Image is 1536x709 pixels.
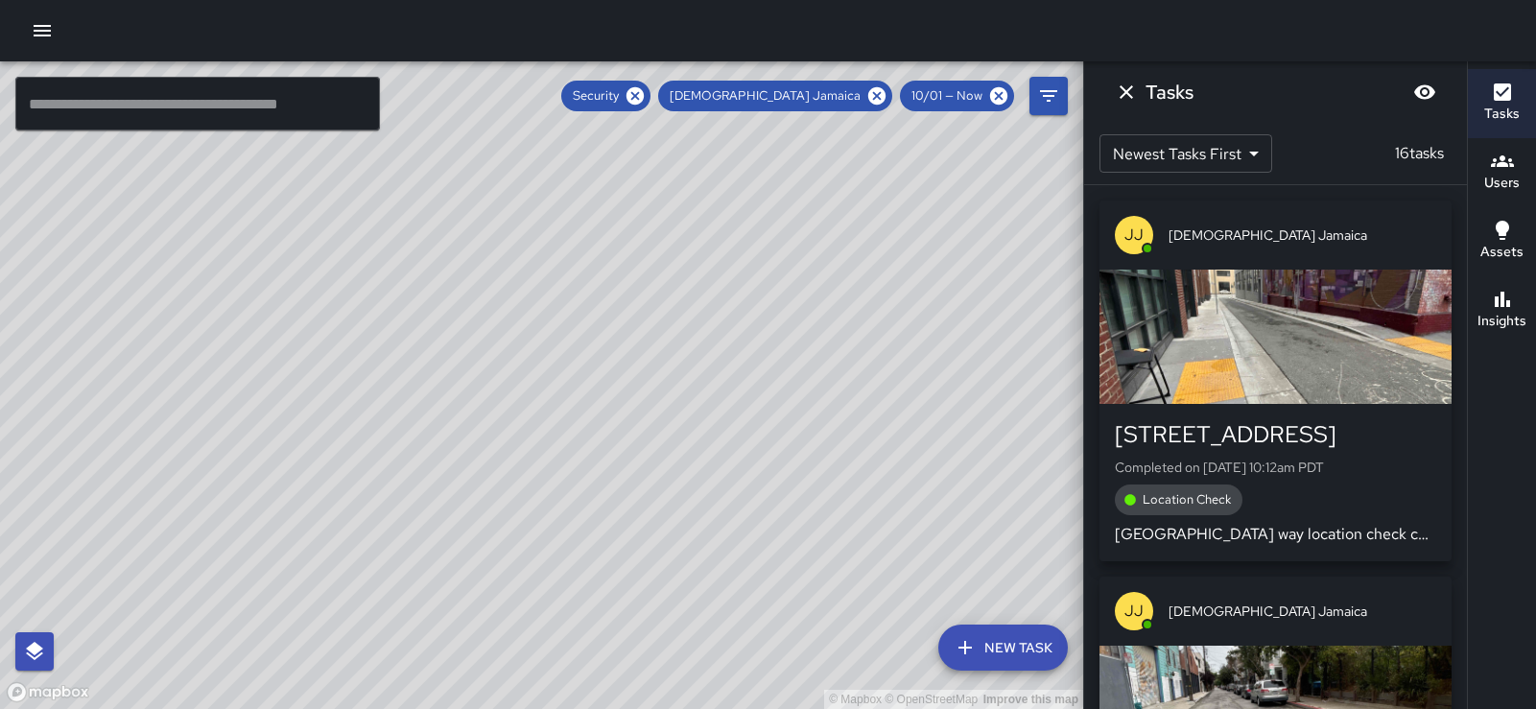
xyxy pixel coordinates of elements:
p: JJ [1124,224,1144,247]
button: Users [1468,138,1536,207]
h6: Users [1484,173,1520,194]
h6: Tasks [1484,104,1520,125]
span: Security [561,86,630,106]
span: [DEMOGRAPHIC_DATA] Jamaica [658,86,872,106]
button: Tasks [1468,69,1536,138]
div: Newest Tasks First [1099,134,1272,173]
button: Filters [1029,77,1068,115]
div: 10/01 — Now [900,81,1014,111]
div: [STREET_ADDRESS] [1115,419,1436,450]
span: Location Check [1131,490,1242,509]
span: [DEMOGRAPHIC_DATA] Jamaica [1169,602,1436,621]
button: Dismiss [1107,73,1146,111]
p: 16 tasks [1387,142,1452,165]
h6: Assets [1480,242,1524,263]
button: New Task [938,625,1068,671]
button: JJ[DEMOGRAPHIC_DATA] Jamaica[STREET_ADDRESS]Completed on [DATE] 10:12am PDTLocation Check[GEOGRAP... [1099,201,1452,561]
div: Security [561,81,650,111]
p: JJ [1124,600,1144,623]
h6: Tasks [1146,77,1193,107]
p: [GEOGRAPHIC_DATA] way location check conducted: All clear. [1115,523,1436,546]
p: Completed on [DATE] 10:12am PDT [1115,458,1436,477]
button: Blur [1406,73,1444,111]
span: 10/01 — Now [900,86,994,106]
span: [DEMOGRAPHIC_DATA] Jamaica [1169,225,1436,245]
button: Insights [1468,276,1536,345]
div: [DEMOGRAPHIC_DATA] Jamaica [658,81,892,111]
button: Assets [1468,207,1536,276]
h6: Insights [1477,311,1526,332]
